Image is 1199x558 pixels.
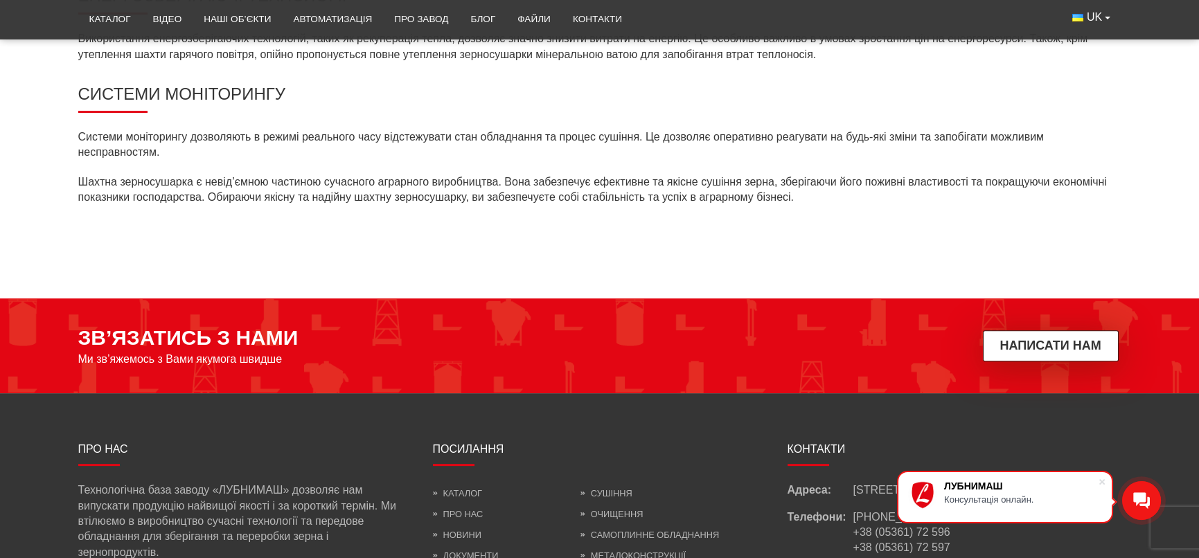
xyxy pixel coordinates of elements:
[580,488,632,498] a: Сушіння
[853,526,950,538] a: +38 (05361) 72 596
[944,494,1098,505] div: Консультація онлайн.
[433,530,481,540] a: Новини
[580,530,719,540] a: Самоплинне обладнання
[78,326,299,350] span: ЗВ’ЯЗАТИСЬ З НАМИ
[78,84,1121,113] h3: Системи моніторингу
[433,509,483,519] a: Про нас
[1072,14,1083,21] img: Українська
[433,488,482,498] a: Каталог
[1087,10,1102,25] span: UK
[78,353,283,366] span: Ми зв’яжемось з Вами якумога швидше
[142,4,193,35] a: Відео
[853,541,950,553] a: +38 (05361) 72 597
[78,443,128,455] span: Про нас
[562,4,633,35] a: Контакти
[383,4,459,35] a: Про завод
[433,443,504,455] span: Посилання
[853,483,963,498] span: [STREET_ADDRESS]
[580,509,643,519] a: Очищення
[1061,4,1121,30] button: UK
[78,4,142,35] a: Каталог
[853,511,953,523] a: [PHONE_NUMBER]
[788,483,853,498] span: Адреса:
[193,4,282,35] a: Наші об’єкти
[983,330,1119,361] button: Написати нам
[78,31,1121,62] p: Використання енергозберігаючих технологій, таких як рекуперація тепла, дозволяє значно знизити ви...
[506,4,562,35] a: Файли
[282,4,383,35] a: Автоматизація
[944,480,1098,492] div: ЛУБНИМАШ
[459,4,506,35] a: Блог
[78,174,1121,206] p: Шахтна зерносушарка є невід’ємною частиною сучасного аграрного виробництва. Вона забезпечує ефект...
[788,443,846,455] span: Контакти
[78,129,1121,161] p: Системи моніторингу дозволяють в режимі реального часу відстежувати стан обладнання та процес суш...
